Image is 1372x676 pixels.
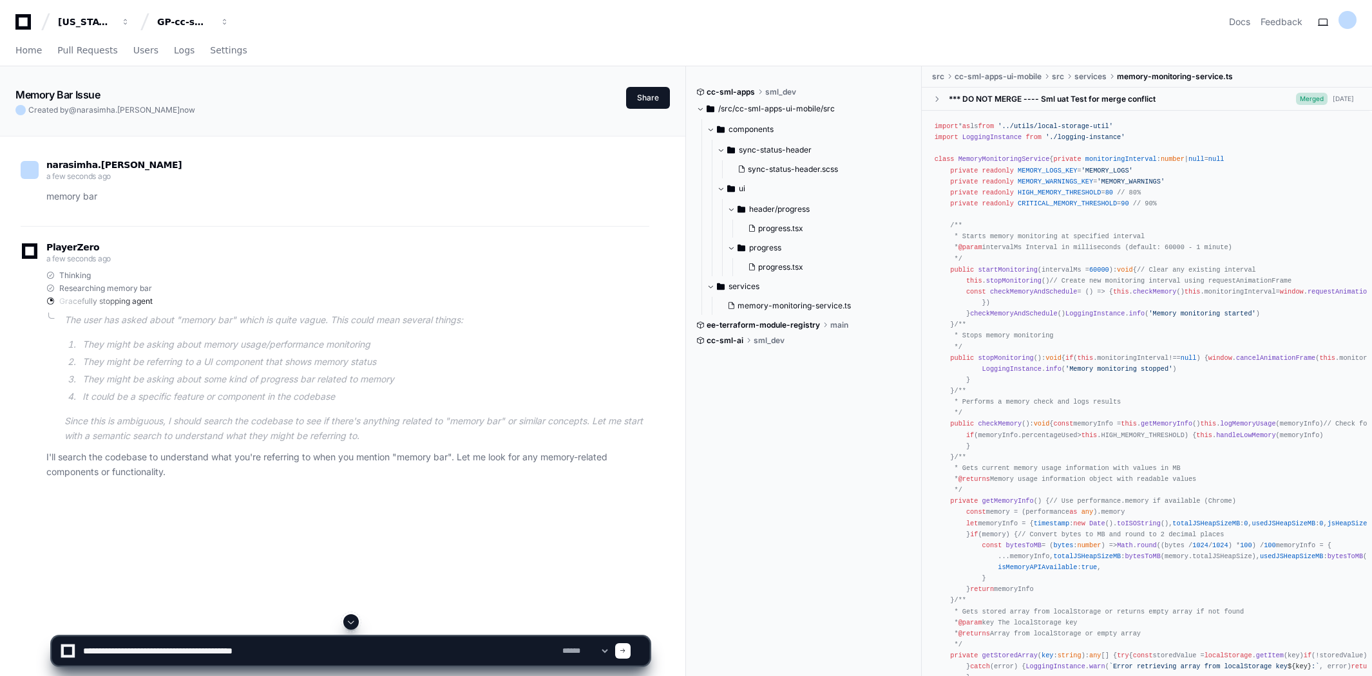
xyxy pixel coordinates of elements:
[46,160,182,170] span: narasimha.[PERSON_NAME]
[1065,365,1172,373] span: 'Memory monitoring stopped'
[1328,552,1363,560] span: bytesToMB
[1260,552,1324,560] span: usedJSHeapSizeMB
[15,46,42,54] span: Home
[15,36,42,66] a: Home
[152,10,234,33] button: GP-cc-sml-apps
[950,189,978,196] span: private
[1129,310,1145,317] span: info
[1053,552,1121,560] span: totalJSHeapSizeMB
[958,155,1050,163] span: MemoryMonitoringService
[1074,71,1107,82] span: services
[1137,266,1256,274] span: // Clear any existing interval
[765,87,796,97] span: sml_dev
[1185,288,1201,296] span: this
[1018,167,1077,174] span: MEMORY_LOGS_KEY
[1025,133,1042,141] span: from
[28,105,195,115] span: Created by
[1073,520,1085,527] span: new
[982,541,1002,549] span: const
[966,288,986,296] span: const
[1018,200,1117,207] span: CRITICAL_MEMORY_THRESHOLD
[1236,354,1315,362] span: cancelAnimationFrame
[1148,310,1255,317] span: 'Memory monitoring started'
[69,105,77,115] span: @
[950,497,978,505] span: private
[1133,288,1177,296] span: checkMemory
[1121,200,1129,207] span: 90
[707,320,820,330] span: ee-terraform-module-registry
[966,277,982,285] span: this
[210,46,247,54] span: Settings
[46,243,99,251] span: PlayerZero
[1201,420,1217,427] span: this
[758,223,803,234] span: progress.tsx
[59,270,91,281] span: Thinking
[970,530,978,538] span: if
[1065,354,1073,362] span: if
[1319,354,1335,362] span: this
[966,520,978,527] span: let
[758,262,803,272] span: progress.tsx
[1133,200,1157,207] span: // 90%
[1205,288,1276,296] span: monitoringInterval
[738,240,745,256] svg: Directory
[717,122,725,137] svg: Directory
[1192,552,1252,560] span: totalJSHeapSize
[1054,155,1081,163] span: private
[743,220,904,238] button: progress.tsx
[79,390,649,404] li: It could be a specific feature or component in the codebase
[727,142,735,158] svg: Directory
[1097,178,1165,185] span: 'MEMORY_WARNINGS'
[749,243,781,253] span: progress
[79,337,649,352] li: They might be asking about memory usage/performance monitoring
[59,283,152,294] span: Researching memory bar
[174,46,195,54] span: Logs
[727,181,735,196] svg: Directory
[718,104,835,114] span: /src/cc-sml-apps-ui-mobile/src
[1049,497,1236,505] span: // Use performance.memory if available (Chrome)
[1121,420,1137,427] span: this
[743,258,904,276] button: progress.tsx
[978,420,1022,427] span: checkMemory
[978,122,994,130] span: from
[749,204,810,214] span: header/progress
[707,119,912,140] button: components
[955,71,1042,82] span: cc-sml-apps-ui-mobile
[1101,431,1184,439] span: HIGH_MEMORY_THRESHOLD
[1220,420,1275,427] span: logMemoryUsage
[1208,354,1232,362] span: window
[729,124,774,135] span: components
[1264,541,1275,549] span: 100
[1065,310,1125,317] span: LoggingInstance
[1097,354,1168,362] span: monitoringInterval
[1081,431,1098,439] span: this
[1054,541,1074,549] span: bytes
[1081,167,1133,174] span: 'MEMORY_LOGS'
[986,277,1042,285] span: stopMonitoring
[53,10,135,33] button: [US_STATE] Pacific
[738,202,745,217] svg: Directory
[210,36,247,66] a: Settings
[1192,541,1208,549] span: 1024
[962,122,970,130] span: as
[1161,155,1185,163] span: number
[133,46,158,54] span: Users
[1117,189,1141,196] span: // 80%
[1319,520,1323,527] span: 0
[982,200,1014,207] span: readonly
[1240,541,1252,549] span: 100
[966,508,986,516] span: const
[1212,541,1228,549] span: 1024
[1280,288,1304,296] span: window
[1045,354,1062,362] span: void
[1196,431,1212,439] span: this
[1244,520,1248,527] span: 0
[1054,541,1101,549] span: :
[958,243,982,251] span: @param
[738,301,851,311] span: memory-monitoring-service.ts
[46,254,111,263] span: a few seconds ago
[962,133,1022,141] span: LoggingInstance
[1078,354,1094,362] span: this
[950,167,978,174] span: private
[717,178,912,199] button: ui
